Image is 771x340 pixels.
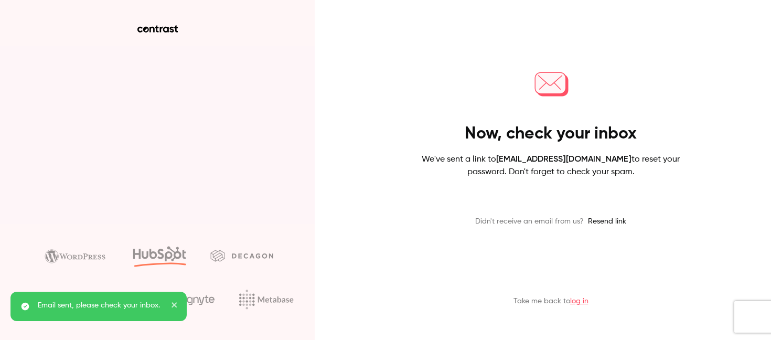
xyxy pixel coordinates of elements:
[210,250,273,261] img: decagon
[496,154,631,164] span: [EMAIL_ADDRESS][DOMAIN_NAME]
[570,297,588,305] a: log in
[38,300,164,311] p: Email sent, please check your inbox.
[513,296,588,306] p: Take me back to
[588,216,626,227] button: Resend link
[475,216,626,227] p: Didn't receive an email from us?
[414,153,687,178] p: We've sent a link to to reset your password. Don't forget to check your spam.
[171,300,178,313] button: close
[465,123,637,144] h4: Now, check your inbox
